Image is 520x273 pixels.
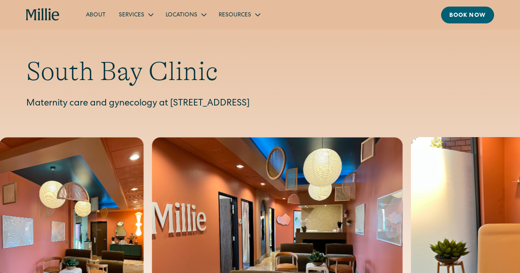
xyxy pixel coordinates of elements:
[441,7,494,23] a: Book now
[26,97,494,111] p: Maternity care and gynecology at [STREET_ADDRESS]
[159,8,212,21] div: Locations
[212,8,266,21] div: Resources
[166,11,197,20] div: Locations
[219,11,251,20] div: Resources
[112,8,159,21] div: Services
[119,11,144,20] div: Services
[79,8,112,21] a: About
[449,11,486,20] div: Book now
[26,8,60,21] a: home
[26,56,494,87] h1: South Bay Clinic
